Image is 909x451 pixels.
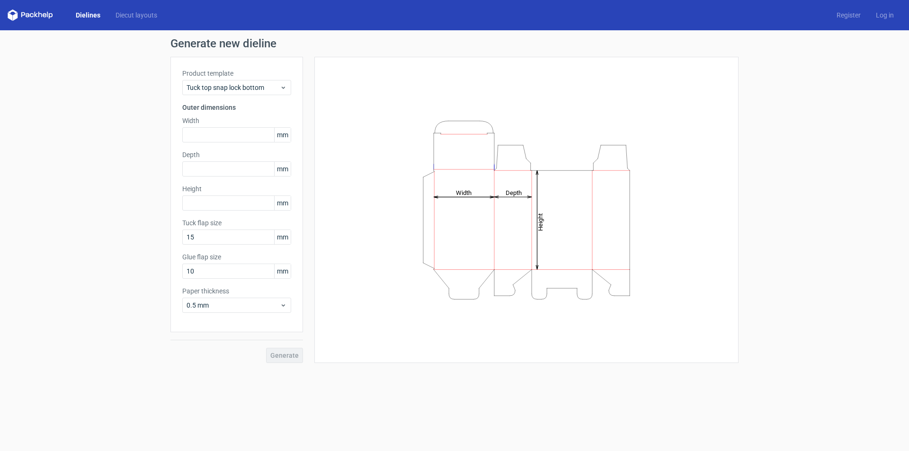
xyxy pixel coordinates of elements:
span: mm [274,128,291,142]
label: Tuck flap size [182,218,291,228]
span: mm [274,264,291,278]
span: mm [274,230,291,244]
h1: Generate new dieline [170,38,739,49]
label: Glue flap size [182,252,291,262]
a: Diecut layouts [108,10,165,20]
label: Height [182,184,291,194]
span: Tuck top snap lock bottom [187,83,280,92]
label: Paper thickness [182,286,291,296]
label: Width [182,116,291,125]
a: Register [829,10,868,20]
span: 0.5 mm [187,301,280,310]
label: Product template [182,69,291,78]
a: Log in [868,10,901,20]
span: mm [274,162,291,176]
h3: Outer dimensions [182,103,291,112]
tspan: Width [456,189,472,196]
a: Dielines [68,10,108,20]
label: Depth [182,150,291,159]
tspan: Depth [506,189,522,196]
span: mm [274,196,291,210]
tspan: Height [537,213,544,230]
